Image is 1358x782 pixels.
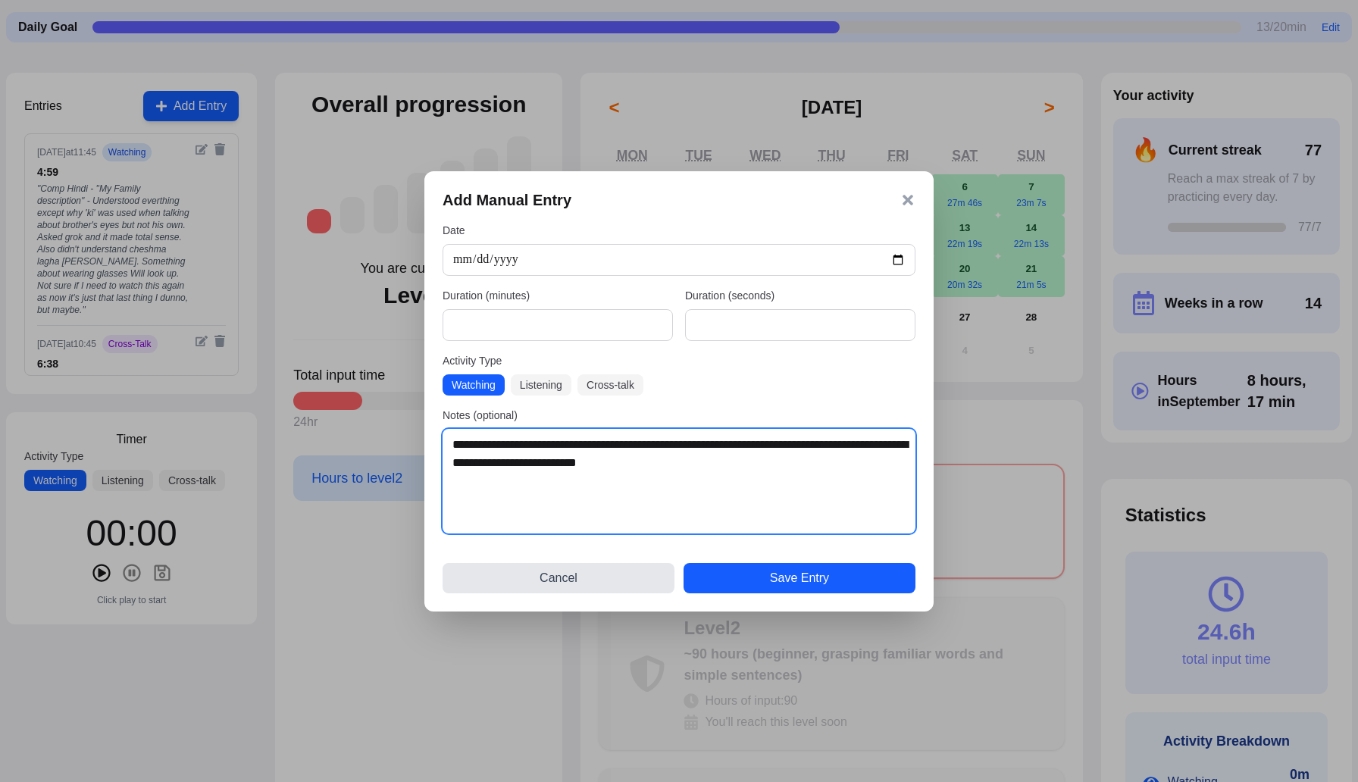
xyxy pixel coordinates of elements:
label: Duration (minutes) [443,288,673,303]
label: Activity Type [443,353,915,368]
button: Save Entry [684,563,915,593]
button: Cross-talk [577,374,643,396]
button: Listening [511,374,571,396]
button: Cancel [443,563,674,593]
label: Notes (optional) [443,408,915,423]
label: Duration (seconds) [685,288,915,303]
button: Watching [443,374,505,396]
h3: Add Manual Entry [443,189,571,211]
label: Date [443,223,915,238]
